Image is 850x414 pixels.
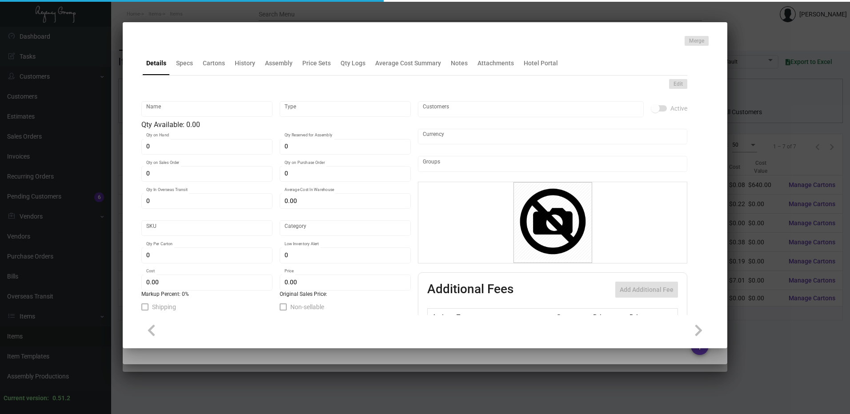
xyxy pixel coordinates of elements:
[176,59,193,68] div: Specs
[620,286,674,293] span: Add Additional Fee
[235,59,255,68] div: History
[302,59,331,68] div: Price Sets
[141,119,411,130] div: Qty Available: 0.00
[4,394,49,403] div: Current version:
[591,309,627,324] th: Price
[477,59,514,68] div: Attachments
[428,309,455,324] th: Active
[52,394,70,403] div: 0.51.2
[341,59,365,68] div: Qty Logs
[203,59,225,68] div: Cartons
[152,302,176,312] span: Shipping
[423,160,683,167] input: Add new..
[290,302,324,312] span: Non-sellable
[627,309,667,324] th: Price type
[689,37,704,45] span: Merge
[674,80,683,88] span: Edit
[451,59,468,68] div: Notes
[524,59,558,68] div: Hotel Portal
[615,282,678,298] button: Add Additional Fee
[554,309,590,324] th: Cost
[670,103,687,114] span: Active
[375,59,441,68] div: Average Cost Summary
[146,59,166,68] div: Details
[685,36,709,46] button: Merge
[427,282,513,298] h2: Additional Fees
[265,59,293,68] div: Assembly
[423,106,639,113] input: Add new..
[454,309,554,324] th: Type
[669,79,687,89] button: Edit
